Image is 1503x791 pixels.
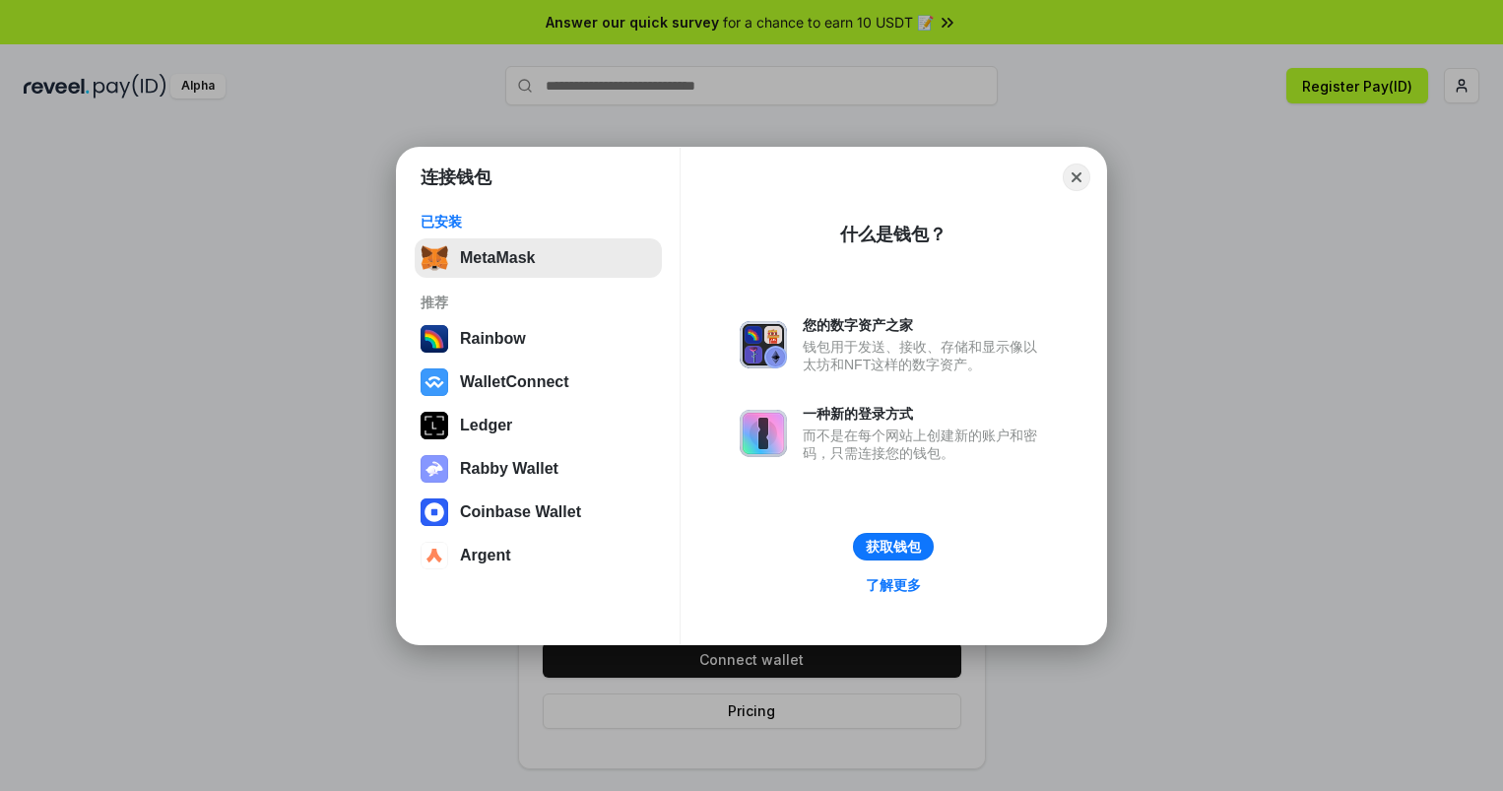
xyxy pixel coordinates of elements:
button: Rainbow [415,319,662,359]
img: svg+xml,%3Csvg%20xmlns%3D%22http%3A%2F%2Fwww.w3.org%2F2000%2Fsvg%22%20fill%3D%22none%22%20viewBox... [740,321,787,368]
img: svg+xml,%3Csvg%20width%3D%2228%22%20height%3D%2228%22%20viewBox%3D%220%200%2028%2028%22%20fill%3D... [421,542,448,569]
div: 什么是钱包？ [840,223,947,246]
h1: 连接钱包 [421,165,491,189]
div: Argent [460,547,511,564]
button: Rabby Wallet [415,449,662,489]
div: 您的数字资产之家 [803,316,1047,334]
button: Ledger [415,406,662,445]
div: 已安装 [421,213,656,231]
img: svg+xml,%3Csvg%20xmlns%3D%22http%3A%2F%2Fwww.w3.org%2F2000%2Fsvg%22%20fill%3D%22none%22%20viewBox... [740,410,787,457]
div: Rabby Wallet [460,460,558,478]
div: 获取钱包 [866,538,921,556]
div: Coinbase Wallet [460,503,581,521]
button: Argent [415,536,662,575]
button: Close [1063,164,1090,191]
img: svg+xml,%3Csvg%20xmlns%3D%22http%3A%2F%2Fwww.w3.org%2F2000%2Fsvg%22%20width%3D%2228%22%20height%3... [421,412,448,439]
div: 推荐 [421,294,656,311]
button: WalletConnect [415,363,662,402]
button: Coinbase Wallet [415,493,662,532]
button: MetaMask [415,238,662,278]
img: svg+xml,%3Csvg%20fill%3D%22none%22%20height%3D%2233%22%20viewBox%3D%220%200%2035%2033%22%20width%... [421,244,448,272]
div: Ledger [460,417,512,434]
div: Rainbow [460,330,526,348]
div: MetaMask [460,249,535,267]
div: 而不是在每个网站上创建新的账户和密码，只需连接您的钱包。 [803,427,1047,462]
a: 了解更多 [854,572,933,598]
button: 获取钱包 [853,533,934,560]
div: 一种新的登录方式 [803,405,1047,423]
div: 了解更多 [866,576,921,594]
div: WalletConnect [460,373,569,391]
img: svg+xml,%3Csvg%20width%3D%2228%22%20height%3D%2228%22%20viewBox%3D%220%200%2028%2028%22%20fill%3D... [421,368,448,396]
img: svg+xml,%3Csvg%20xmlns%3D%22http%3A%2F%2Fwww.w3.org%2F2000%2Fsvg%22%20fill%3D%22none%22%20viewBox... [421,455,448,483]
img: svg+xml,%3Csvg%20width%3D%2228%22%20height%3D%2228%22%20viewBox%3D%220%200%2028%2028%22%20fill%3D... [421,498,448,526]
div: 钱包用于发送、接收、存储和显示像以太坊和NFT这样的数字资产。 [803,338,1047,373]
img: svg+xml,%3Csvg%20width%3D%22120%22%20height%3D%22120%22%20viewBox%3D%220%200%20120%20120%22%20fil... [421,325,448,353]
